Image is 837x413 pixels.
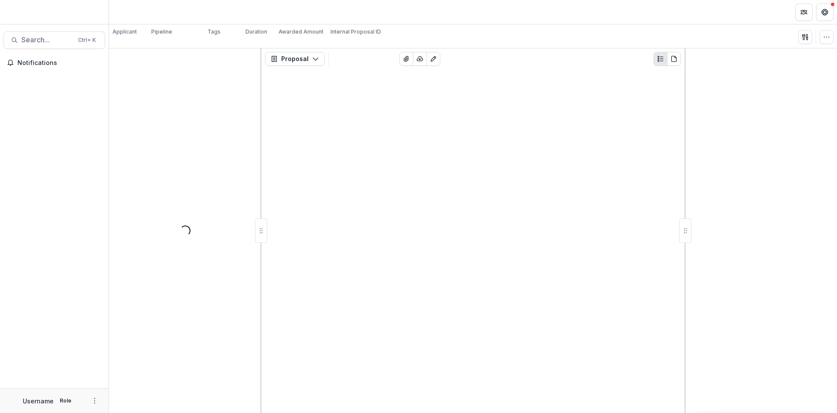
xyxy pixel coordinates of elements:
p: Awarded Amount [279,28,323,36]
p: Internal Proposal ID [330,28,381,36]
div: Ctrl + K [76,35,98,45]
button: Proposal [265,52,325,66]
span: Search... [21,36,73,44]
button: Edit as form [426,52,440,66]
p: Username [23,396,54,406]
button: More [89,396,100,406]
p: Tags [208,28,221,36]
button: View Attached Files [399,52,413,66]
span: Notifications [17,59,102,67]
p: Duration [245,28,267,36]
button: Notifications [3,56,105,70]
button: Plaintext view [653,52,667,66]
button: Search... [3,31,105,49]
button: Partners [795,3,813,21]
p: Pipeline [151,28,172,36]
button: PDF view [667,52,681,66]
p: Role [57,397,74,405]
p: Applicant [112,28,137,36]
button: Get Help [816,3,834,21]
